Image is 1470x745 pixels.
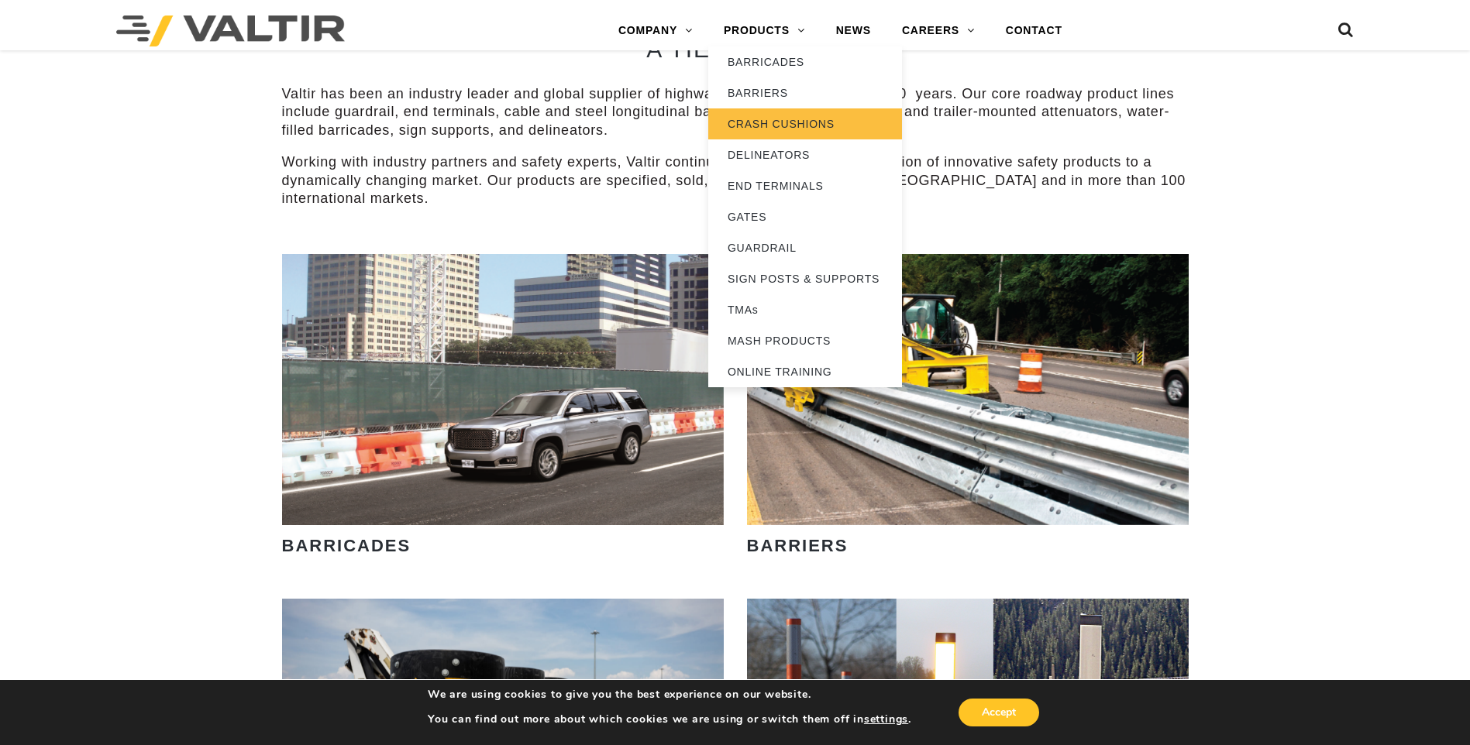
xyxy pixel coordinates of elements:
a: BARRICADES [708,46,902,77]
a: COMPANY [603,15,708,46]
a: MASH PRODUCTS [708,325,902,356]
a: BARRIERS [708,77,902,108]
p: We are using cookies to give you the best experience on our website. [428,688,911,702]
a: CAREERS [886,15,990,46]
p: You can find out more about which cookies we are using or switch them off in . [428,712,911,726]
a: GUARDRAIL [708,232,902,263]
a: TMAs [708,294,902,325]
a: ONLINE TRAINING [708,356,902,387]
a: SIGN POSTS & SUPPORTS [708,263,902,294]
a: NEWS [821,15,886,46]
strong: BARRIERS [747,536,849,555]
a: CONTACT [990,15,1078,46]
a: DELINEATORS [708,139,902,170]
a: END TERMINALS [708,170,902,201]
p: Valtir has been an industry leader and global supplier of highway safety products for over 50 yea... [282,85,1189,139]
button: settings [864,712,908,726]
a: CRASH CUSHIONS [708,108,902,139]
img: Valtir [116,15,345,46]
button: Accept [959,699,1039,726]
a: GATES [708,201,902,232]
p: Working with industry partners and safety experts, Valtir continues to bring the next generation ... [282,153,1189,208]
strong: BARRICADES [282,536,411,555]
a: PRODUCTS [708,15,821,46]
